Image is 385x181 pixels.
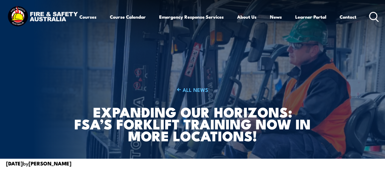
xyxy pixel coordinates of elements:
strong: [DATE] [6,159,23,167]
strong: [PERSON_NAME] [29,159,72,167]
h1: Expanding Our Horizons: FSA’s Forklift Training Now in More Locations! [73,106,312,141]
a: About Us [237,9,257,24]
a: Courses [79,9,96,24]
a: Emergency Response Services [159,9,224,24]
a: Learner Portal [295,9,326,24]
a: ALL NEWS [73,86,312,93]
span: by [6,159,72,167]
a: News [270,9,282,24]
a: Course Calendar [110,9,146,24]
a: Contact [340,9,356,24]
